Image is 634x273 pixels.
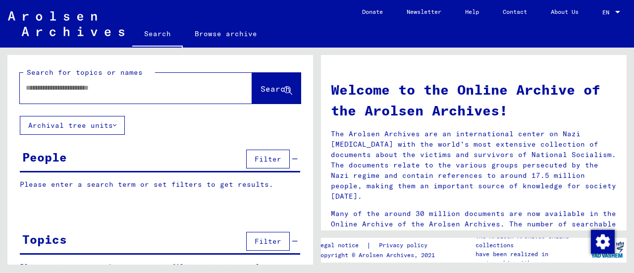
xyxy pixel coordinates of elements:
button: Filter [246,232,290,251]
span: Filter [255,237,281,246]
p: The Arolsen Archives online collections [475,232,588,250]
span: Filter [255,155,281,164]
a: Legal notice [317,240,367,251]
img: Zustimmung ändern [591,230,615,254]
button: Filter [246,150,290,168]
button: Archival tree units [20,116,125,135]
a: Privacy policy [371,240,439,251]
p: have been realized in partnership with [475,250,588,268]
span: Search [261,84,290,94]
button: Search [252,73,301,104]
p: Copyright © Arolsen Archives, 2021 [317,251,439,260]
a: Search [132,22,183,48]
p: Many of the around 30 million documents are now available in the Online Archive of the Arolsen Ar... [331,209,617,240]
div: | [317,240,439,251]
div: Topics [22,230,67,248]
h1: Welcome to the Online Archive of the Arolsen Archives! [331,79,617,121]
p: Please enter a search term or set filters to get results. [20,179,300,190]
mat-select-trigger: EN [602,8,609,16]
img: Arolsen_neg.svg [8,11,124,36]
p: The Arolsen Archives are an international center on Nazi [MEDICAL_DATA] with the world’s most ext... [331,129,617,202]
div: People [22,148,67,166]
img: yv_logo.png [589,237,626,262]
mat-label: Search for topics or names [27,68,143,77]
a: Browse archive [183,22,269,46]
